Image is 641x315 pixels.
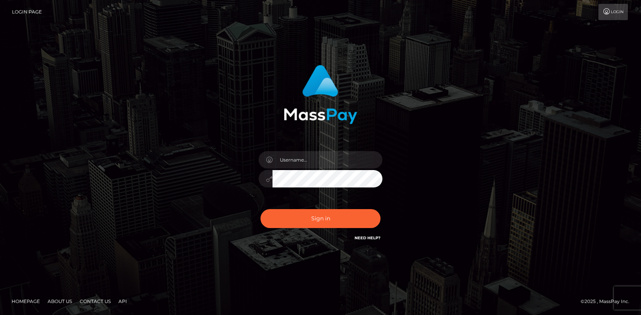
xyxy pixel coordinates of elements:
[598,4,628,20] a: Login
[261,209,380,228] button: Sign in
[9,295,43,307] a: Homepage
[77,295,114,307] a: Contact Us
[115,295,130,307] a: API
[12,4,42,20] a: Login Page
[273,151,382,169] input: Username...
[45,295,75,307] a: About Us
[581,297,635,306] div: © 2025 , MassPay Inc.
[284,65,357,124] img: MassPay Login
[355,235,380,240] a: Need Help?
